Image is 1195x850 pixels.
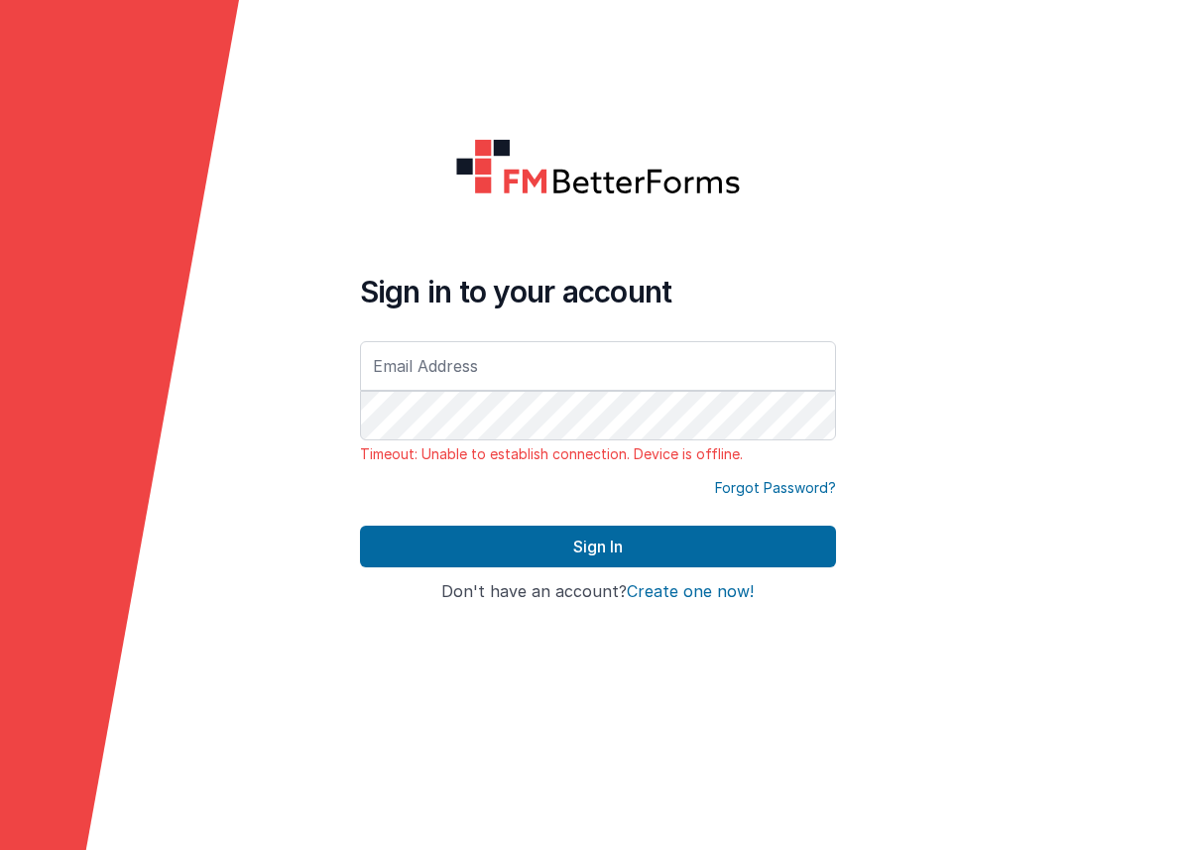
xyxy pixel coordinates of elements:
[360,526,836,567] button: Sign In
[360,583,836,601] h4: Don't have an account?
[360,444,836,464] p: Timeout: Unable to establish connection. Device is offline.
[360,341,836,391] input: Email Address
[360,274,836,309] h4: Sign in to your account
[715,478,836,498] a: Forgot Password?
[627,583,754,601] button: Create one now!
